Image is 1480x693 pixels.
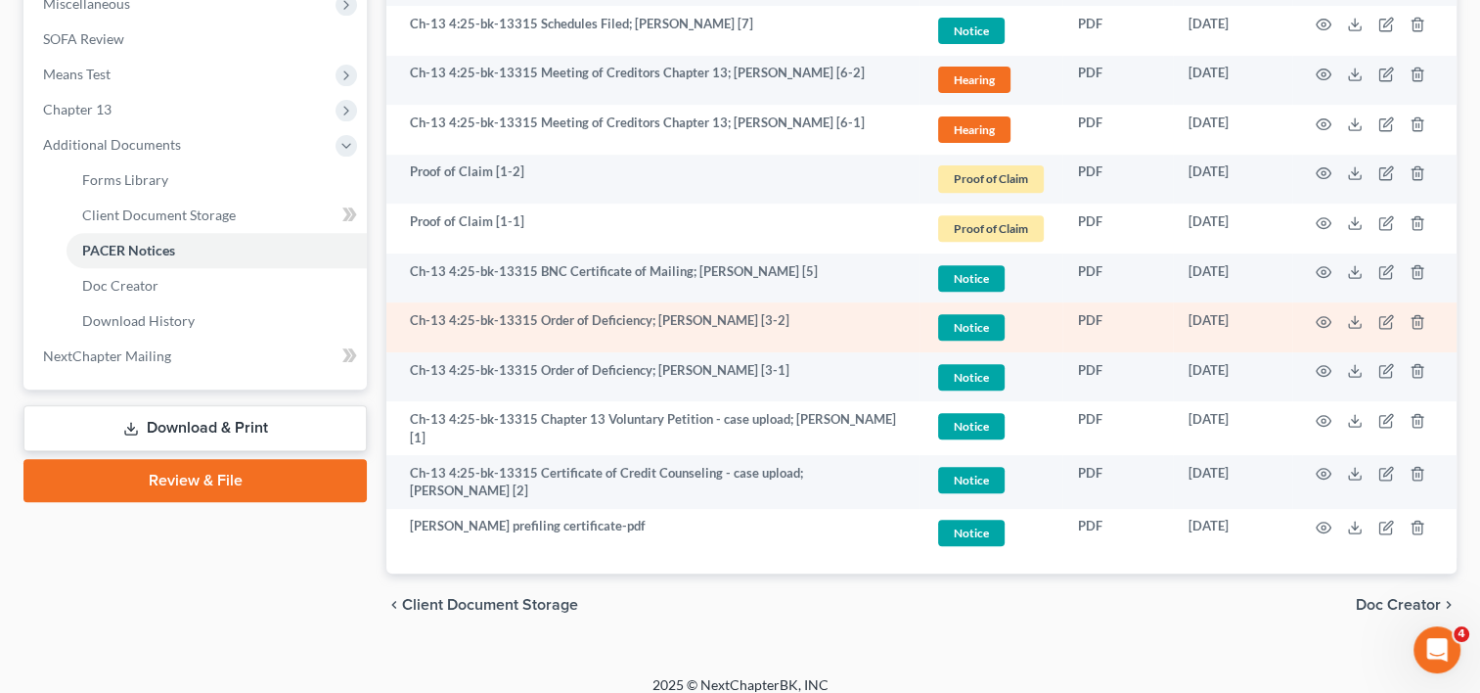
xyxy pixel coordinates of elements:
td: [DATE] [1173,56,1292,106]
button: chevron_left Client Document Storage [386,597,578,613]
td: PDF [1062,6,1173,56]
a: Notice [935,361,1047,393]
i: chevron_left [386,597,402,613]
a: Download & Print [23,405,367,451]
a: Notice [935,262,1047,295]
a: Proof of Claim [935,162,1047,195]
a: Notice [935,410,1047,442]
td: [DATE] [1173,105,1292,155]
span: Forms Library [82,171,168,188]
a: Proof of Claim [935,212,1047,245]
td: [DATE] [1173,204,1292,254]
td: Ch-13 4:25-bk-13315 Certificate of Credit Counseling - case upload; [PERSON_NAME] [2] [386,455,919,509]
a: Notice [935,517,1047,549]
td: Ch-13 4:25-bk-13315 Order of Deficiency; [PERSON_NAME] [3-2] [386,302,919,352]
td: Ch-13 4:25-bk-13315 Schedules Filed; [PERSON_NAME] [7] [386,6,919,56]
td: [DATE] [1173,302,1292,352]
a: SOFA Review [27,22,367,57]
span: Additional Documents [43,136,181,153]
td: Ch-13 4:25-bk-13315 Meeting of Creditors Chapter 13; [PERSON_NAME] [6-1] [386,105,919,155]
span: 4 [1454,626,1469,642]
span: Client Document Storage [82,207,236,223]
span: SOFA Review [43,30,124,47]
span: Notice [938,18,1005,44]
i: chevron_right [1441,597,1457,613]
span: PACER Notices [82,242,175,258]
td: [PERSON_NAME] prefiling certificate-pdf [386,509,919,559]
span: Client Document Storage [402,597,578,613]
a: PACER Notices [67,233,367,268]
a: Notice [935,311,1047,344]
td: Ch-13 4:25-bk-13315 BNC Certificate of Mailing; [PERSON_NAME] [5] [386,254,919,303]
td: [DATE] [1173,455,1292,509]
td: PDF [1062,352,1173,402]
a: Review & File [23,459,367,502]
span: Notice [938,413,1005,439]
td: [DATE] [1173,352,1292,402]
iframe: Intercom live chat [1413,626,1460,673]
a: Hearing [935,64,1047,96]
td: [DATE] [1173,254,1292,303]
button: Doc Creator chevron_right [1356,597,1457,613]
td: Proof of Claim [1-1] [386,204,919,254]
a: Download History [67,303,367,339]
td: Ch-13 4:25-bk-13315 Chapter 13 Voluntary Petition - case upload; [PERSON_NAME] [1] [386,401,919,455]
td: [DATE] [1173,6,1292,56]
td: PDF [1062,56,1173,106]
td: PDF [1062,401,1173,455]
span: Notice [938,520,1005,546]
span: Notice [938,314,1005,341]
td: PDF [1062,105,1173,155]
span: Chapter 13 [43,101,112,117]
span: Proof of Claim [938,165,1044,192]
span: Means Test [43,66,111,82]
td: Ch-13 4:25-bk-13315 Meeting of Creditors Chapter 13; [PERSON_NAME] [6-2] [386,56,919,106]
span: Hearing [938,67,1010,93]
td: Proof of Claim [1-2] [386,155,919,205]
td: PDF [1062,254,1173,303]
td: [DATE] [1173,509,1292,559]
a: Notice [935,464,1047,496]
td: [DATE] [1173,155,1292,205]
span: Doc Creator [1356,597,1441,613]
td: PDF [1062,302,1173,352]
td: Ch-13 4:25-bk-13315 Order of Deficiency; [PERSON_NAME] [3-1] [386,352,919,402]
a: Doc Creator [67,268,367,303]
td: PDF [1062,155,1173,205]
span: Notice [938,364,1005,391]
td: [DATE] [1173,401,1292,455]
a: Notice [935,15,1047,47]
a: Client Document Storage [67,198,367,233]
span: Download History [82,312,195,329]
span: NextChapter Mailing [43,347,171,364]
td: PDF [1062,509,1173,559]
span: Notice [938,265,1005,292]
span: Hearing [938,116,1010,143]
a: Forms Library [67,162,367,198]
a: Hearing [935,114,1047,146]
a: NextChapter Mailing [27,339,367,374]
span: Proof of Claim [938,215,1044,242]
span: Doc Creator [82,277,158,294]
td: PDF [1062,455,1173,509]
td: PDF [1062,204,1173,254]
span: Notice [938,467,1005,493]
